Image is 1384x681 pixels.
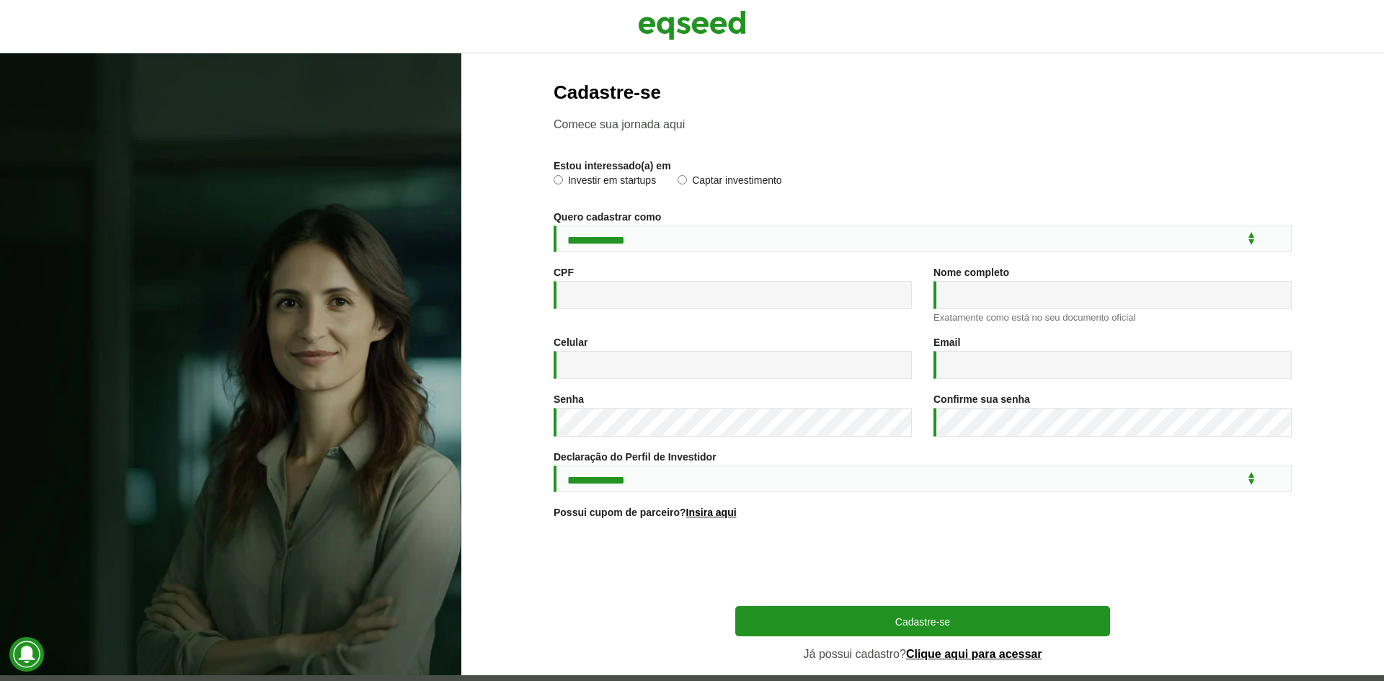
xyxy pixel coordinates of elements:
img: EqSeed Logo [638,7,746,43]
label: Estou interessado(a) em [554,161,671,171]
label: Celular [554,337,587,347]
input: Captar investimento [678,175,687,184]
label: Senha [554,394,584,404]
label: Possui cupom de parceiro? [554,507,737,517]
label: Investir em startups [554,175,656,190]
label: Email [933,337,960,347]
a: Clique aqui para acessar [906,649,1042,660]
label: Declaração do Perfil de Investidor [554,452,717,462]
label: Confirme sua senha [933,394,1030,404]
h2: Cadastre-se [554,82,1292,103]
div: Exatamente como está no seu documento oficial [933,313,1292,322]
label: Quero cadastrar como [554,212,661,222]
label: CPF [554,267,574,277]
a: Insira aqui [686,507,737,517]
iframe: reCAPTCHA [813,535,1032,592]
input: Investir em startups [554,175,563,184]
button: Cadastre-se [735,606,1110,636]
p: Comece sua jornada aqui [554,117,1292,131]
label: Captar investimento [678,175,782,190]
p: Já possui cadastro? [735,647,1110,661]
label: Nome completo [933,267,1009,277]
